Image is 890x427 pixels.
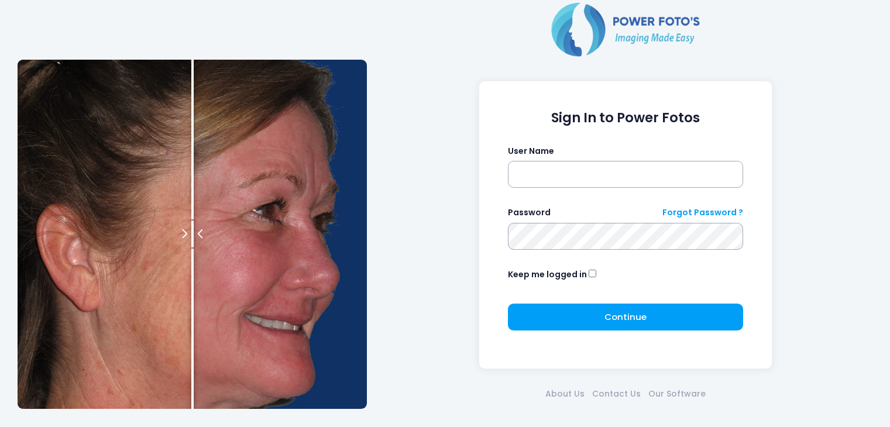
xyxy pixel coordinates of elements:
[508,110,744,126] h1: Sign In to Power Fotos
[604,311,647,323] span: Continue
[508,268,587,281] label: Keep me logged in
[588,388,644,400] a: Contact Us
[644,388,709,400] a: Our Software
[541,388,588,400] a: About Us
[508,206,551,219] label: Password
[508,145,554,157] label: User Name
[662,206,743,219] a: Forgot Password ?
[508,304,744,330] button: Continue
